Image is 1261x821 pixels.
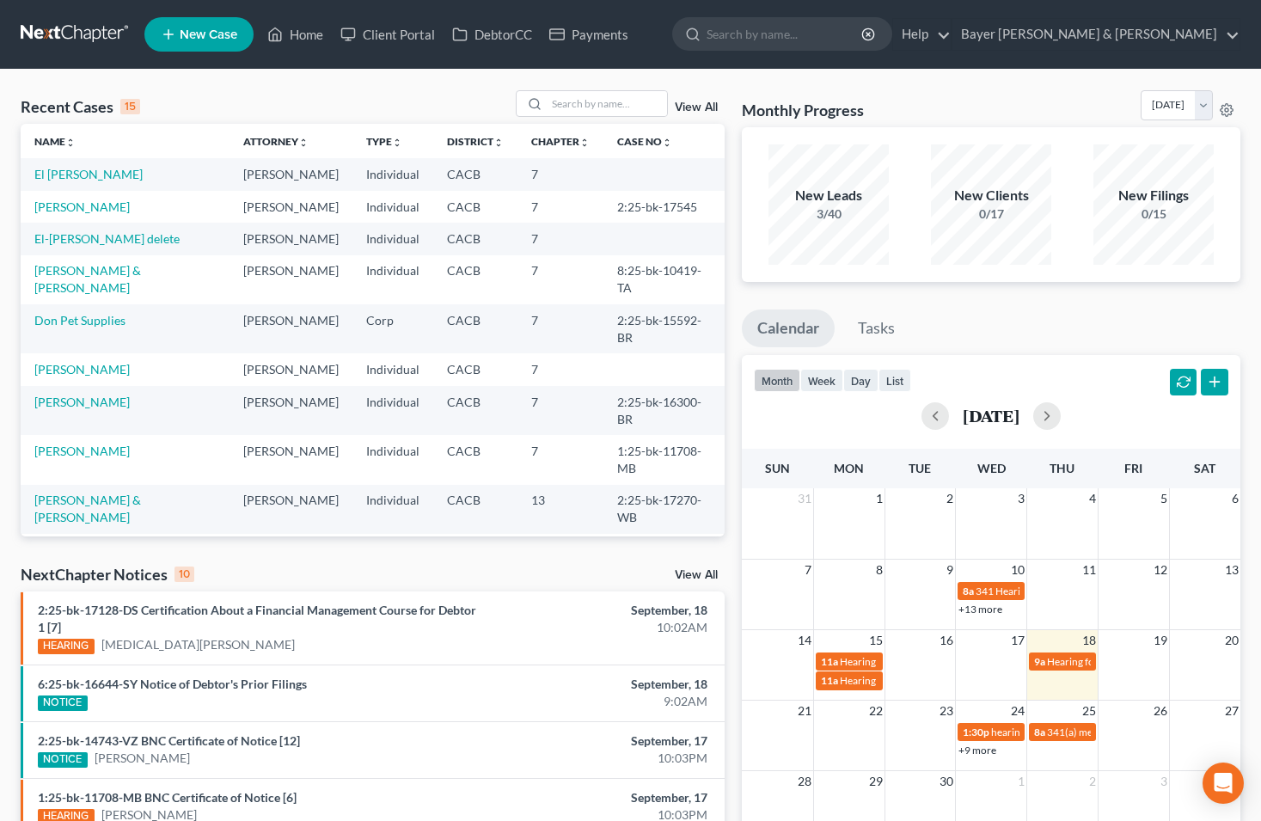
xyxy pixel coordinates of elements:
[1152,630,1169,651] span: 19
[352,223,433,254] td: Individual
[963,726,989,738] span: 1:30p
[352,158,433,190] td: Individual
[938,771,955,792] span: 30
[840,674,974,687] span: Hearing for [PERSON_NAME]
[433,485,517,534] td: CACB
[1093,205,1214,223] div: 0/15
[579,138,590,148] i: unfold_more
[21,564,194,585] div: NextChapter Notices
[34,362,130,377] a: [PERSON_NAME]
[742,100,864,120] h3: Monthly Progress
[433,386,517,435] td: CACB
[496,789,707,806] div: September, 17
[931,205,1051,223] div: 0/17
[1087,771,1098,792] span: 2
[541,19,637,50] a: Payments
[976,585,1129,597] span: 341 Hearing for [PERSON_NAME]
[517,158,603,190] td: 7
[945,488,955,509] span: 2
[34,135,76,148] a: Nameunfold_more
[1034,726,1045,738] span: 8a
[496,732,707,750] div: September, 17
[34,167,143,181] a: El [PERSON_NAME]
[352,485,433,534] td: Individual
[496,619,707,636] div: 10:02AM
[878,369,911,392] button: list
[38,639,95,654] div: HEARING
[840,655,974,668] span: Hearing for [PERSON_NAME]
[38,752,88,768] div: NOTICE
[496,693,707,710] div: 9:02AM
[65,138,76,148] i: unfold_more
[938,701,955,721] span: 23
[352,304,433,353] td: Corp
[21,96,140,117] div: Recent Cases
[447,135,504,148] a: Districtunfold_more
[796,701,813,721] span: 21
[1223,630,1240,651] span: 20
[958,744,996,757] a: +9 more
[517,304,603,353] td: 7
[662,138,672,148] i: unfold_more
[765,461,790,475] span: Sun
[230,255,352,304] td: [PERSON_NAME]
[1009,630,1026,651] span: 17
[796,488,813,509] span: 31
[1009,560,1026,580] span: 10
[230,353,352,385] td: [PERSON_NAME]
[1080,560,1098,580] span: 11
[603,255,725,304] td: 8:25-bk-10419-TA
[444,19,541,50] a: DebtorCC
[120,99,140,114] div: 15
[675,101,718,113] a: View All
[796,771,813,792] span: 28
[230,304,352,353] td: [PERSON_NAME]
[433,304,517,353] td: CACB
[517,223,603,254] td: 7
[874,560,885,580] span: 8
[352,534,433,583] td: Individual
[38,603,476,634] a: 2:25-bk-17128-DS Certification About a Financial Management Course for Debtor 1 [7]
[842,309,910,347] a: Tasks
[243,135,309,148] a: Attorneyunfold_more
[230,485,352,534] td: [PERSON_NAME]
[230,223,352,254] td: [PERSON_NAME]
[433,435,517,484] td: CACB
[952,19,1240,50] a: Bayer [PERSON_NAME] & [PERSON_NAME]
[496,676,707,693] div: September, 18
[796,630,813,651] span: 14
[433,158,517,190] td: CACB
[230,158,352,190] td: [PERSON_NAME]
[1152,560,1169,580] span: 12
[867,701,885,721] span: 22
[230,435,352,484] td: [PERSON_NAME]
[603,386,725,435] td: 2:25-bk-16300-BR
[707,18,864,50] input: Search by name...
[754,369,800,392] button: month
[603,304,725,353] td: 2:25-bk-15592-BR
[893,19,951,50] a: Help
[298,138,309,148] i: unfold_more
[34,199,130,214] a: [PERSON_NAME]
[517,386,603,435] td: 7
[1230,488,1240,509] span: 6
[1152,701,1169,721] span: 26
[34,395,130,409] a: [PERSON_NAME]
[1009,701,1026,721] span: 24
[34,263,141,295] a: [PERSON_NAME] & [PERSON_NAME]
[352,191,433,223] td: Individual
[38,695,88,711] div: NOTICE
[366,135,402,148] a: Typeunfold_more
[230,386,352,435] td: [PERSON_NAME]
[259,19,332,50] a: Home
[38,790,297,805] a: 1:25-bk-11708-MB BNC Certificate of Notice [6]
[1194,461,1215,475] span: Sat
[1080,630,1098,651] span: 18
[768,205,889,223] div: 3/40
[352,386,433,435] td: Individual
[496,602,707,619] div: September, 18
[517,485,603,534] td: 13
[617,135,672,148] a: Case Nounfold_more
[1203,763,1244,804] div: Open Intercom Messenger
[938,630,955,651] span: 16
